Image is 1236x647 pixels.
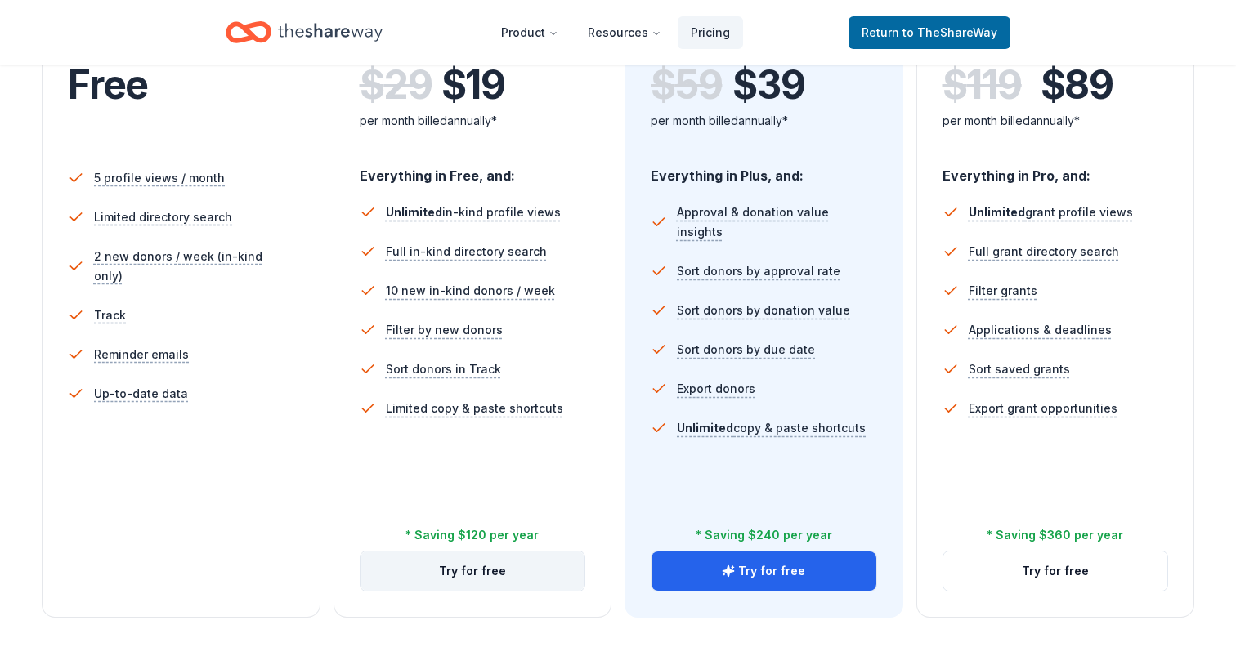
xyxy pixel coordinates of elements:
[226,13,383,51] a: Home
[360,111,586,131] div: per month billed annually*
[677,301,850,320] span: Sort donors by donation value
[386,359,501,379] span: Sort donors in Track
[488,13,743,51] nav: Main
[488,16,571,49] button: Product
[68,60,148,109] span: Free
[969,281,1037,301] span: Filter grants
[386,205,442,219] span: Unlimited
[652,551,876,591] button: Try for free
[677,421,866,435] span: copy & paste shortcuts
[651,111,877,131] div: per month billed annually*
[969,399,1117,418] span: Export grant opportunities
[94,247,294,286] span: 2 new donors / week (in-kind only)
[386,242,547,261] span: Full in-kind directory search
[678,16,743,49] a: Pricing
[677,379,755,399] span: Export donors
[943,111,1169,131] div: per month billed annually*
[386,281,555,301] span: 10 new in-kind donors / week
[405,525,539,545] div: * Saving $120 per year
[360,551,585,591] button: Try for free
[441,62,505,108] span: $ 19
[94,168,225,188] span: 5 profile views / month
[677,340,815,359] span: Sort donors by due date
[969,205,1133,219] span: grant profile views
[386,205,561,219] span: in-kind profile views
[902,25,997,39] span: to TheShareWay
[94,345,189,364] span: Reminder emails
[969,242,1119,261] span: Full grant directory search
[987,525,1123,545] div: * Saving $360 per year
[969,205,1025,219] span: Unlimited
[386,399,563,418] span: Limited copy & paste shortcuts
[94,306,126,325] span: Track
[969,320,1112,340] span: Applications & deadlines
[677,203,877,242] span: Approval & donation value insights
[360,152,586,186] div: Everything in Free, and:
[575,16,674,49] button: Resources
[677,261,840,281] span: Sort donors by approval rate
[943,152,1169,186] div: Everything in Pro, and:
[677,421,733,435] span: Unlimited
[969,359,1070,379] span: Sort saved grants
[1041,62,1113,108] span: $ 89
[94,384,188,404] span: Up-to-date data
[651,152,877,186] div: Everything in Plus, and:
[862,23,997,42] span: Return
[732,62,804,108] span: $ 39
[386,320,503,340] span: Filter by new donors
[943,551,1168,591] button: Try for free
[94,207,232,227] span: Limited directory search
[849,16,1010,49] a: Returnto TheShareWay
[696,525,832,545] div: * Saving $240 per year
